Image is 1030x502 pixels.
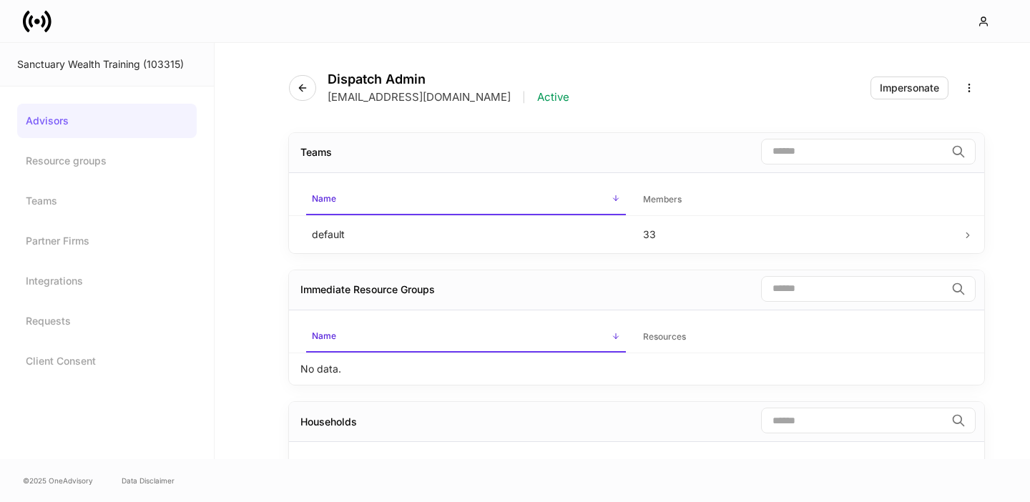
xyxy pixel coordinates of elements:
td: default [300,215,632,253]
h6: Name [312,192,336,205]
p: No data. [300,362,341,376]
span: © 2025 OneAdvisory [23,475,93,486]
h6: Members [643,192,682,206]
p: Active [537,90,569,104]
a: Teams [17,184,197,218]
span: Name [306,184,626,215]
h4: Dispatch Admin [328,72,569,87]
div: Teams [300,145,332,159]
a: Requests [17,304,197,338]
td: 33 [632,215,963,253]
h6: Name [312,329,336,343]
div: Immediate Resource Groups [300,282,435,297]
a: Client Consent [17,344,197,378]
span: Members [637,185,957,215]
button: Impersonate [870,77,948,99]
a: Advisors [17,104,197,138]
span: Name [306,322,626,353]
p: | [522,90,526,104]
a: Integrations [17,264,197,298]
div: Sanctuary Wealth Training (103315) [17,57,197,72]
a: Data Disclaimer [122,475,175,486]
p: [EMAIL_ADDRESS][DOMAIN_NAME] [328,90,511,104]
h6: Resources [643,330,686,343]
div: Households [300,415,357,429]
a: Resource groups [17,144,197,178]
span: Resources [637,323,957,352]
div: Impersonate [880,83,939,93]
a: Partner Firms [17,224,197,258]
